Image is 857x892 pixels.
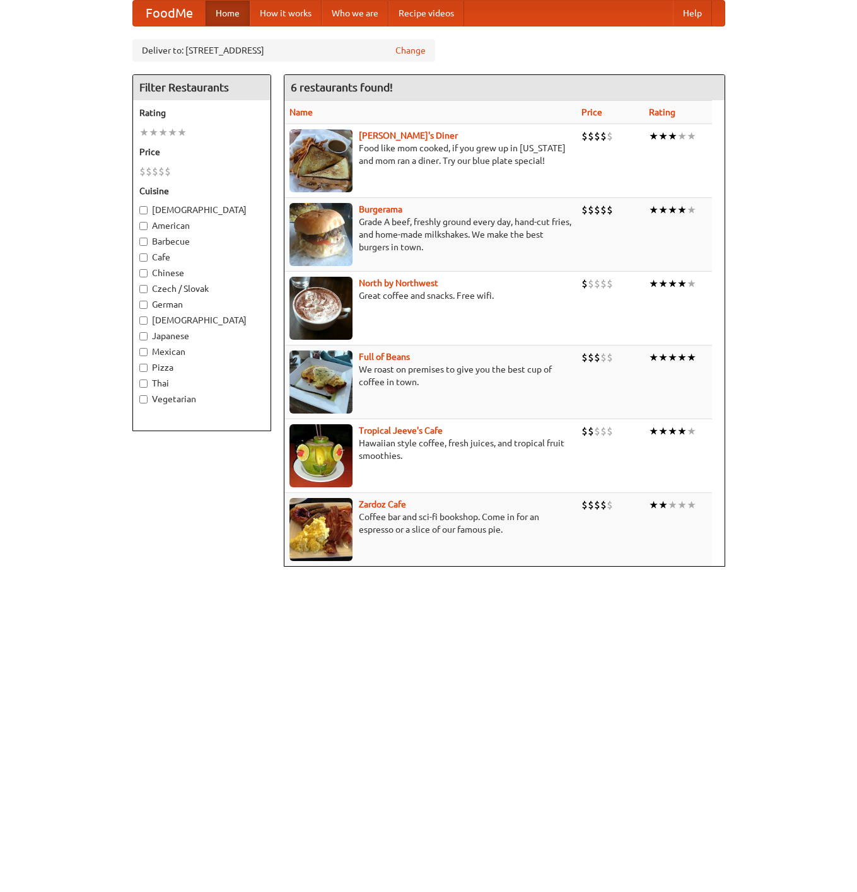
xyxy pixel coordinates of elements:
[668,424,677,438] li: ★
[177,125,187,139] li: ★
[139,269,148,277] input: Chinese
[139,377,264,390] label: Thai
[139,251,264,264] label: Cafe
[359,204,402,214] b: Burgerama
[588,498,594,512] li: $
[250,1,322,26] a: How it works
[581,129,588,143] li: $
[158,125,168,139] li: ★
[581,277,588,291] li: $
[673,1,712,26] a: Help
[139,332,148,340] input: Japanese
[139,314,264,327] label: [DEMOGRAPHIC_DATA]
[139,393,264,405] label: Vegetarian
[668,203,677,217] li: ★
[359,130,458,141] a: [PERSON_NAME]'s Diner
[687,203,696,217] li: ★
[139,330,264,342] label: Japanese
[139,238,148,246] input: Barbecue
[600,203,607,217] li: $
[139,206,148,214] input: [DEMOGRAPHIC_DATA]
[289,107,313,117] a: Name
[668,129,677,143] li: ★
[687,424,696,438] li: ★
[658,129,668,143] li: ★
[289,350,353,414] img: beans.jpg
[291,81,393,93] ng-pluralize: 6 restaurants found!
[658,277,668,291] li: ★
[289,289,571,302] p: Great coffee and snacks. Free wifi.
[322,1,388,26] a: Who we are
[133,75,271,100] h4: Filter Restaurants
[581,498,588,512] li: $
[649,129,658,143] li: ★
[359,426,443,436] a: Tropical Jeeve's Cafe
[649,350,658,364] li: ★
[139,267,264,279] label: Chinese
[600,424,607,438] li: $
[139,253,148,262] input: Cafe
[594,498,600,512] li: $
[139,348,148,356] input: Mexican
[289,498,353,561] img: zardoz.jpg
[607,498,613,512] li: $
[289,437,571,462] p: Hawaiian style coffee, fresh juices, and tropical fruit smoothies.
[132,39,435,62] div: Deliver to: [STREET_ADDRESS]
[168,125,177,139] li: ★
[658,350,668,364] li: ★
[687,129,696,143] li: ★
[588,424,594,438] li: $
[139,107,264,119] h5: Rating
[677,277,687,291] li: ★
[149,125,158,139] li: ★
[146,165,152,178] li: $
[289,363,571,388] p: We roast on premises to give you the best cup of coffee in town.
[600,129,607,143] li: $
[395,44,426,57] a: Change
[581,107,602,117] a: Price
[687,277,696,291] li: ★
[165,165,171,178] li: $
[359,352,410,362] b: Full of Beans
[588,203,594,217] li: $
[359,278,438,288] a: North by Northwest
[594,277,600,291] li: $
[139,379,148,388] input: Thai
[658,498,668,512] li: ★
[687,498,696,512] li: ★
[649,107,675,117] a: Rating
[588,129,594,143] li: $
[139,345,264,358] label: Mexican
[139,204,264,216] label: [DEMOGRAPHIC_DATA]
[588,350,594,364] li: $
[289,142,571,167] p: Food like mom cooked, if you grew up in [US_STATE] and mom ran a diner. Try our blue plate special!
[607,203,613,217] li: $
[677,129,687,143] li: ★
[289,216,571,253] p: Grade A beef, freshly ground every day, hand-cut fries, and home-made milkshakes. We make the bes...
[588,277,594,291] li: $
[594,424,600,438] li: $
[677,498,687,512] li: ★
[139,282,264,295] label: Czech / Slovak
[600,277,607,291] li: $
[607,350,613,364] li: $
[668,350,677,364] li: ★
[581,350,588,364] li: $
[649,277,658,291] li: ★
[607,129,613,143] li: $
[158,165,165,178] li: $
[139,146,264,158] h5: Price
[594,350,600,364] li: $
[600,498,607,512] li: $
[388,1,464,26] a: Recipe videos
[139,235,264,248] label: Barbecue
[139,301,148,309] input: German
[289,424,353,487] img: jeeves.jpg
[139,361,264,374] label: Pizza
[359,499,406,509] a: Zardoz Cafe
[206,1,250,26] a: Home
[289,203,353,266] img: burgerama.jpg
